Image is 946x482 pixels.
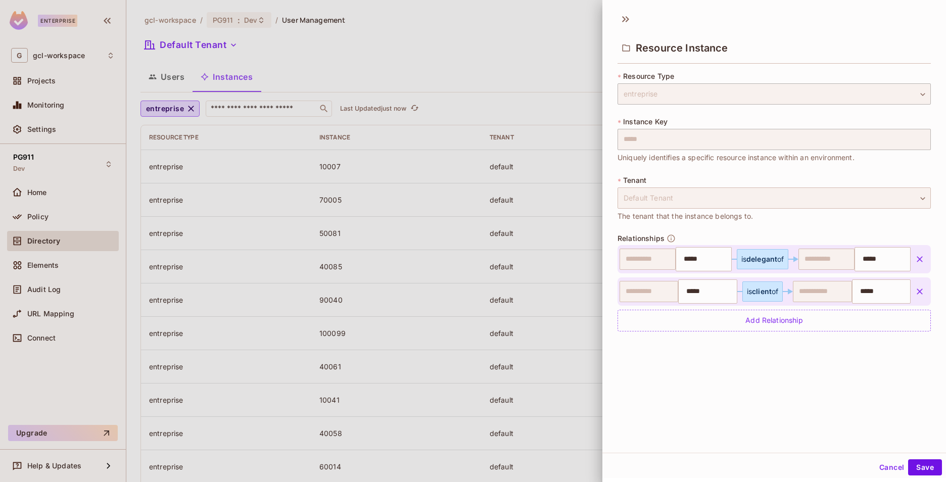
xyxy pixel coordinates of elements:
button: Save [908,459,942,475]
span: Instance Key [623,118,668,126]
span: Tenant [623,176,646,184]
div: Add Relationship [618,310,931,331]
div: is of [747,287,779,296]
span: delegant [746,255,777,263]
div: entreprise [618,83,931,105]
div: Default Tenant [618,187,931,209]
span: The tenant that the instance belongs to. [618,211,753,222]
span: Relationships [618,234,665,243]
span: Uniquely identifies a specific resource instance within an environment. [618,152,855,163]
span: Resource Type [623,72,674,80]
span: client [752,287,772,296]
button: Cancel [875,459,908,475]
div: is of [741,255,784,263]
span: Resource Instance [636,42,728,54]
